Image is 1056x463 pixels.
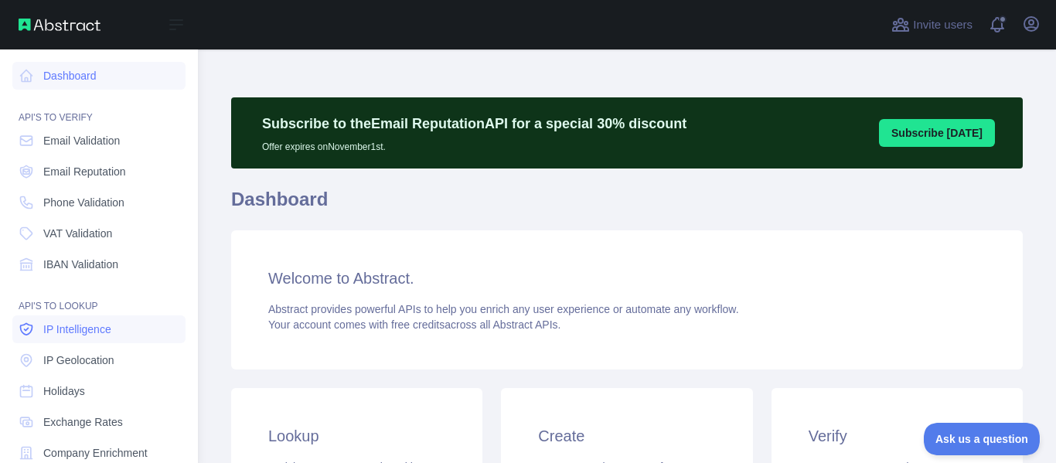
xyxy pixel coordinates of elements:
[268,318,560,331] span: Your account comes with across all Abstract APIs.
[924,423,1041,455] iframe: Toggle Customer Support
[262,113,686,134] p: Subscribe to the Email Reputation API for a special 30 % discount
[12,281,186,312] div: API'S TO LOOKUP
[43,195,124,210] span: Phone Validation
[12,315,186,343] a: IP Intelligence
[43,352,114,368] span: IP Geolocation
[12,93,186,124] div: API'S TO VERIFY
[43,133,120,148] span: Email Validation
[538,425,715,447] h3: Create
[391,318,445,331] span: free credits
[43,383,85,399] span: Holidays
[12,250,186,278] a: IBAN Validation
[268,425,445,447] h3: Lookup
[268,267,986,289] h3: Welcome to Abstract.
[12,408,186,436] a: Exchange Rates
[268,303,739,315] span: Abstract provides powerful APIs to help you enrich any user experience or automate any workflow.
[43,257,118,272] span: IBAN Validation
[262,134,686,153] p: Offer expires on November 1st.
[12,377,186,405] a: Holidays
[888,12,976,37] button: Invite users
[43,322,111,337] span: IP Intelligence
[43,414,123,430] span: Exchange Rates
[43,164,126,179] span: Email Reputation
[12,346,186,374] a: IP Geolocation
[12,189,186,216] a: Phone Validation
[43,226,112,241] span: VAT Validation
[43,445,148,461] span: Company Enrichment
[913,16,973,34] span: Invite users
[12,127,186,155] a: Email Validation
[809,425,986,447] h3: Verify
[12,220,186,247] a: VAT Validation
[12,158,186,186] a: Email Reputation
[879,119,995,147] button: Subscribe [DATE]
[12,62,186,90] a: Dashboard
[19,19,100,31] img: Abstract API
[231,187,1023,224] h1: Dashboard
